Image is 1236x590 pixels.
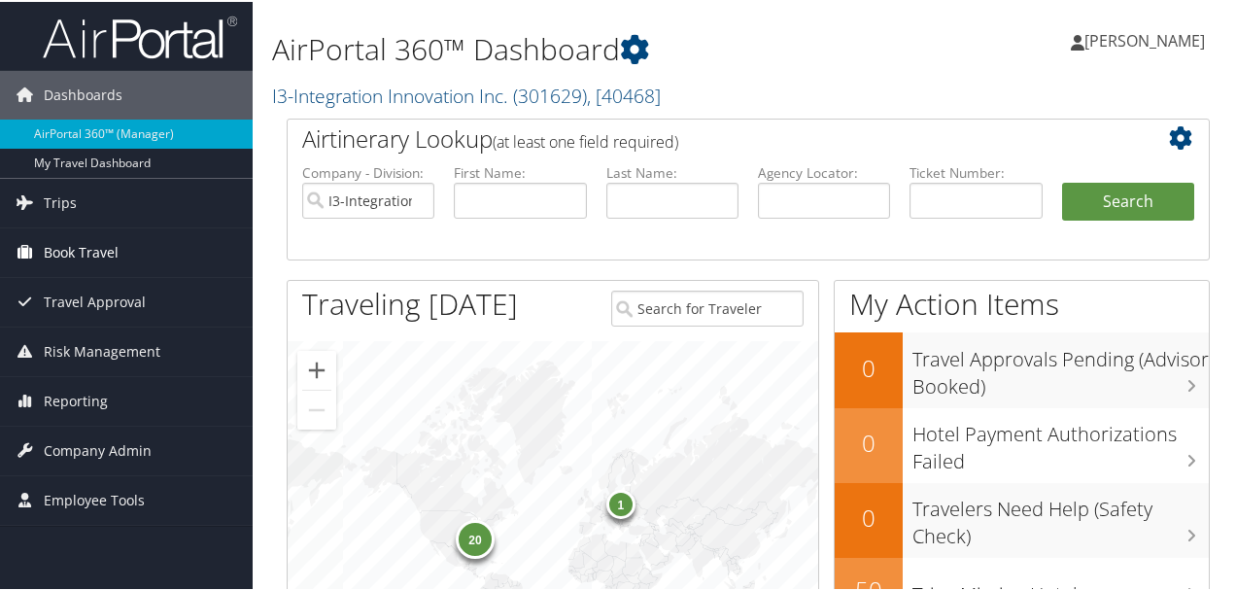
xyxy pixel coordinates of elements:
[44,326,160,374] span: Risk Management
[606,487,635,516] div: 1
[297,389,336,428] button: Zoom out
[44,425,152,473] span: Company Admin
[1071,10,1224,68] a: [PERSON_NAME]
[835,330,1209,405] a: 0Travel Approvals Pending (Advisor Booked)
[912,334,1209,399] h3: Travel Approvals Pending (Advisor Booked)
[456,518,495,557] div: 20
[606,161,738,181] label: Last Name:
[912,484,1209,548] h3: Travelers Need Help (Safety Check)
[1084,28,1205,50] span: [PERSON_NAME]
[835,481,1209,556] a: 0Travelers Need Help (Safety Check)
[272,81,661,107] a: I3-Integration Innovation Inc.
[44,276,146,325] span: Travel Approval
[835,282,1209,323] h1: My Action Items
[44,474,145,523] span: Employee Tools
[910,161,1042,181] label: Ticket Number:
[44,375,108,424] span: Reporting
[835,406,1209,481] a: 0Hotel Payment Authorizations Failed
[44,226,119,275] span: Book Travel
[302,282,518,323] h1: Traveling [DATE]
[611,289,803,325] input: Search for Traveler
[493,129,678,151] span: (at least one field required)
[513,81,587,107] span: ( 301629 )
[302,161,434,181] label: Company - Division:
[43,13,237,58] img: airportal-logo.png
[44,69,122,118] span: Dashboards
[44,177,77,226] span: Trips
[302,121,1117,154] h2: Airtinerary Lookup
[912,409,1209,473] h3: Hotel Payment Authorizations Failed
[272,27,907,68] h1: AirPortal 360™ Dashboard
[587,81,661,107] span: , [ 40468 ]
[835,350,903,383] h2: 0
[454,161,586,181] label: First Name:
[758,161,890,181] label: Agency Locator:
[1062,181,1194,220] button: Search
[297,349,336,388] button: Zoom in
[835,500,903,533] h2: 0
[835,425,903,458] h2: 0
